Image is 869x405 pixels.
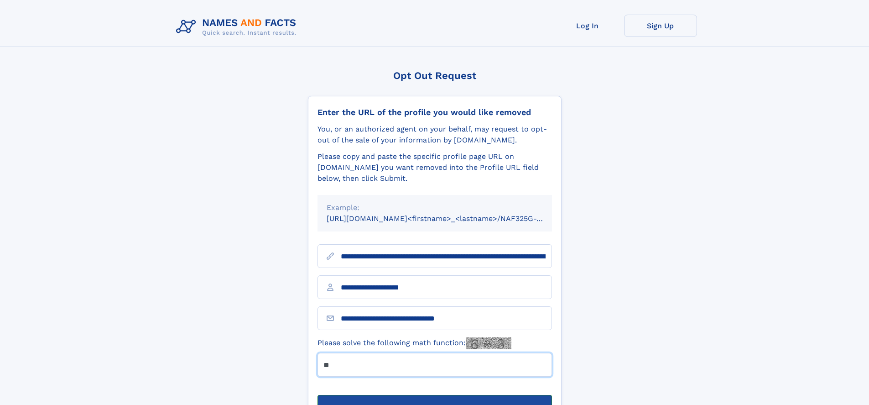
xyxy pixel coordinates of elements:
[551,15,624,37] a: Log In
[317,337,511,349] label: Please solve the following math function:
[327,202,543,213] div: Example:
[317,151,552,184] div: Please copy and paste the specific profile page URL on [DOMAIN_NAME] you want removed into the Pr...
[172,15,304,39] img: Logo Names and Facts
[624,15,697,37] a: Sign Up
[308,70,562,81] div: Opt Out Request
[317,107,552,117] div: Enter the URL of the profile you would like removed
[327,214,569,223] small: [URL][DOMAIN_NAME]<firstname>_<lastname>/NAF325G-xxxxxxxx
[317,124,552,146] div: You, or an authorized agent on your behalf, may request to opt-out of the sale of your informatio...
